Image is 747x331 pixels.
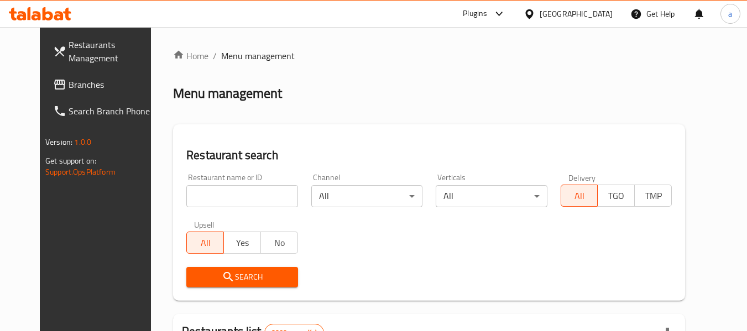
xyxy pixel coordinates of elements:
button: TMP [634,185,672,207]
span: Branches [69,78,156,91]
li: / [213,49,217,62]
span: TMP [639,188,667,204]
div: All [311,185,422,207]
button: All [186,232,224,254]
div: All [436,185,547,207]
span: Menu management [221,49,295,62]
label: Upsell [194,220,215,228]
label: Delivery [568,174,596,181]
span: Search [195,270,289,284]
div: [GEOGRAPHIC_DATA] [540,8,613,20]
span: No [265,235,294,251]
span: Yes [228,235,257,251]
span: Version: [45,135,72,149]
span: 1.0.0 [74,135,91,149]
h2: Menu management [173,85,282,102]
span: Get support on: [45,154,96,168]
button: All [561,185,598,207]
nav: breadcrumb [173,49,685,62]
a: Support.OpsPlatform [45,165,116,179]
input: Search for restaurant name or ID.. [186,185,297,207]
a: Restaurants Management [44,31,165,71]
h2: Restaurant search [186,147,672,164]
a: Search Branch Phone [44,98,165,124]
span: TGO [602,188,630,204]
button: Yes [223,232,261,254]
button: No [260,232,298,254]
span: a [728,8,732,20]
button: TGO [597,185,635,207]
span: Restaurants Management [69,38,156,65]
button: Search [186,267,297,287]
div: Plugins [463,7,487,20]
a: Branches [44,71,165,98]
span: Search Branch Phone [69,104,156,118]
a: Home [173,49,208,62]
span: All [191,235,220,251]
span: All [566,188,594,204]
